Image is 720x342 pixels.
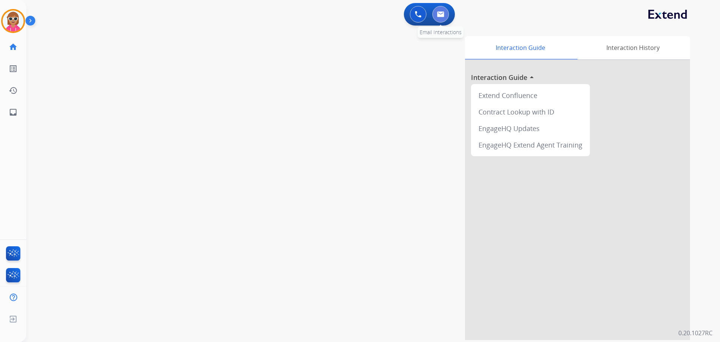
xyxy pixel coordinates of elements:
[474,104,587,120] div: Contract Lookup with ID
[9,108,18,117] mat-icon: inbox
[420,29,462,36] span: Email Interactions
[3,11,24,32] img: avatar
[474,137,587,153] div: EngageHQ Extend Agent Training
[9,86,18,95] mat-icon: history
[474,120,587,137] div: EngageHQ Updates
[678,328,712,337] p: 0.20.1027RC
[474,87,587,104] div: Extend Confluence
[465,36,576,59] div: Interaction Guide
[9,64,18,73] mat-icon: list_alt
[576,36,690,59] div: Interaction History
[9,42,18,51] mat-icon: home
